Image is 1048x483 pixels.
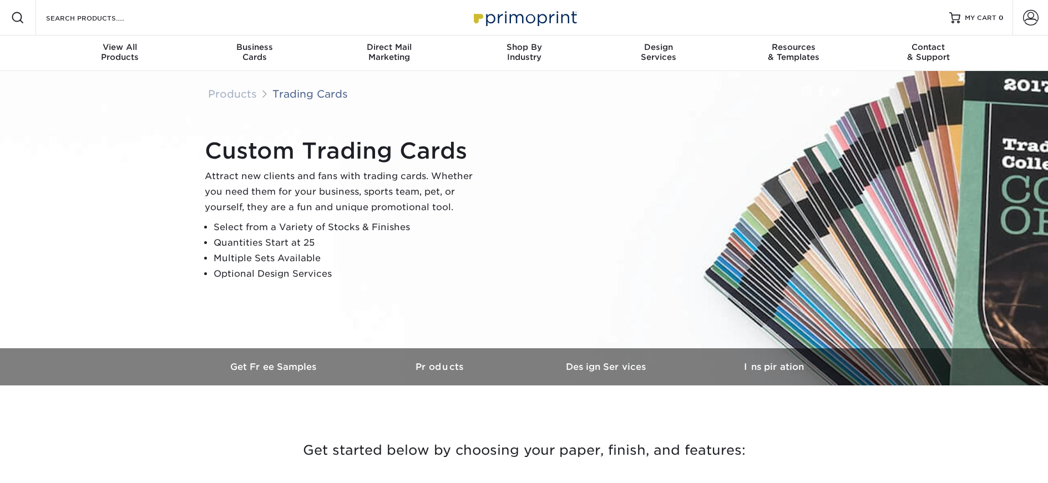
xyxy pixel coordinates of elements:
[322,35,457,71] a: Direct MailMarketing
[726,42,861,52] span: Resources
[861,42,996,52] span: Contact
[726,35,861,71] a: Resources& Templates
[53,42,188,62] div: Products
[208,88,257,100] a: Products
[524,362,691,372] h3: Design Services
[205,138,482,164] h1: Custom Trading Cards
[358,348,524,385] a: Products
[726,42,861,62] div: & Templates
[469,6,580,29] img: Primoprint
[591,42,726,62] div: Services
[322,42,457,62] div: Marketing
[861,42,996,62] div: & Support
[187,42,322,52] span: Business
[45,11,153,24] input: SEARCH PRODUCTS.....
[187,35,322,71] a: BusinessCards
[191,362,358,372] h3: Get Free Samples
[214,266,482,282] li: Optional Design Services
[861,35,996,71] a: Contact& Support
[591,35,726,71] a: DesignServices
[358,362,524,372] h3: Products
[191,348,358,385] a: Get Free Samples
[524,348,691,385] a: Design Services
[457,42,591,52] span: Shop By
[591,42,726,52] span: Design
[965,13,996,23] span: MY CART
[691,362,857,372] h3: Inspiration
[457,35,591,71] a: Shop ByIndustry
[53,35,188,71] a: View AllProducts
[200,425,849,475] h3: Get started below by choosing your paper, finish, and features:
[272,88,348,100] a: Trading Cards
[205,169,482,215] p: Attract new clients and fans with trading cards. Whether you need them for your business, sports ...
[457,42,591,62] div: Industry
[999,14,1004,22] span: 0
[214,220,482,235] li: Select from a Variety of Stocks & Finishes
[53,42,188,52] span: View All
[214,251,482,266] li: Multiple Sets Available
[187,42,322,62] div: Cards
[691,348,857,385] a: Inspiration
[322,42,457,52] span: Direct Mail
[214,235,482,251] li: Quantities Start at 25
